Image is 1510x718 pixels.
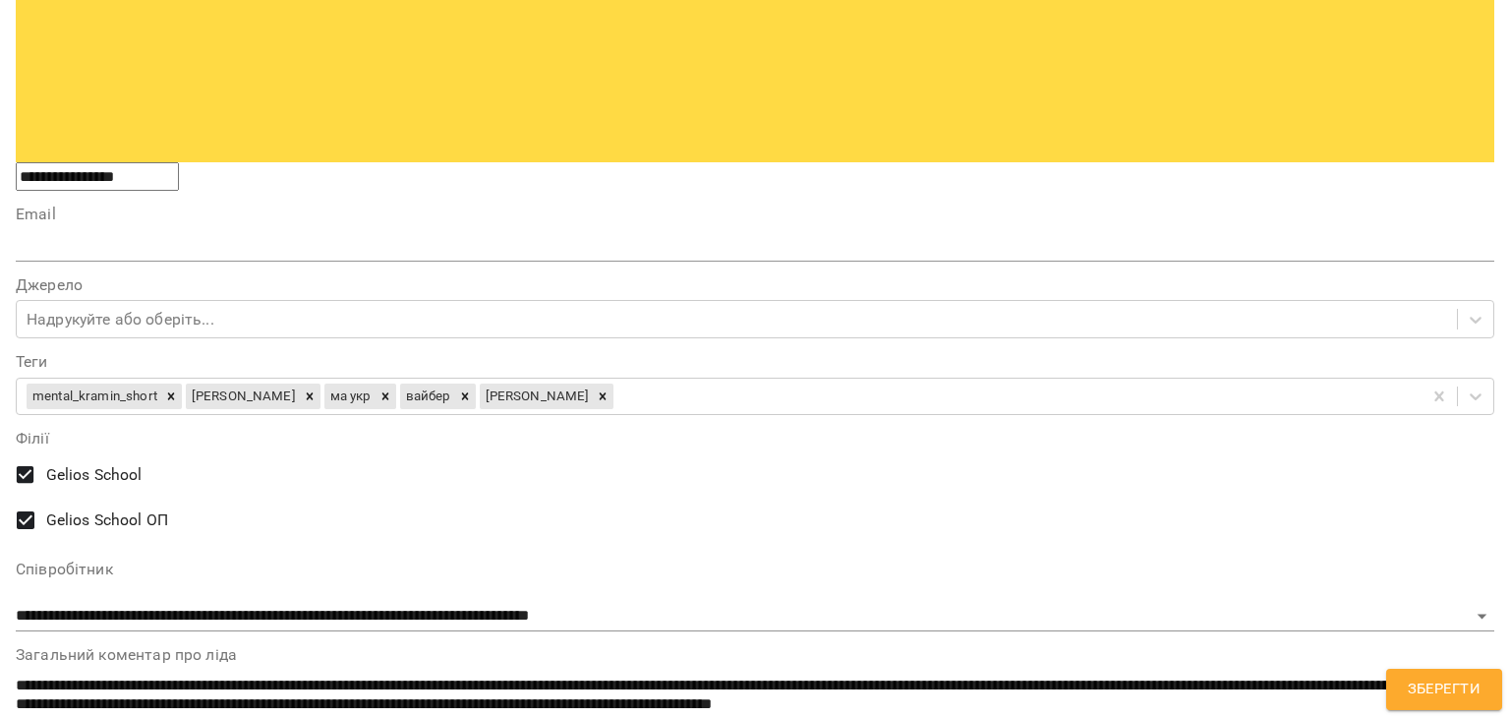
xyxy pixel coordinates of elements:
div: [PERSON_NAME] [480,384,593,409]
div: [PERSON_NAME] [186,384,299,409]
div: вайбер [400,384,454,409]
span: Зберегти [1408,677,1481,702]
label: Email [16,207,1494,222]
label: Філії [16,431,1494,447]
label: Загальний коментар про ліда [16,647,1494,663]
span: Gelios School ОП [46,509,168,532]
div: ма укр [324,384,375,409]
label: Теги [16,354,1494,370]
span: Gelios School [46,463,143,487]
label: Співробітник [16,562,1494,577]
label: Джерело [16,277,1494,293]
button: Зберегти [1386,669,1502,710]
div: mental_kramin_short [27,384,160,409]
div: Надрукуйте або оберіть... [27,308,214,331]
